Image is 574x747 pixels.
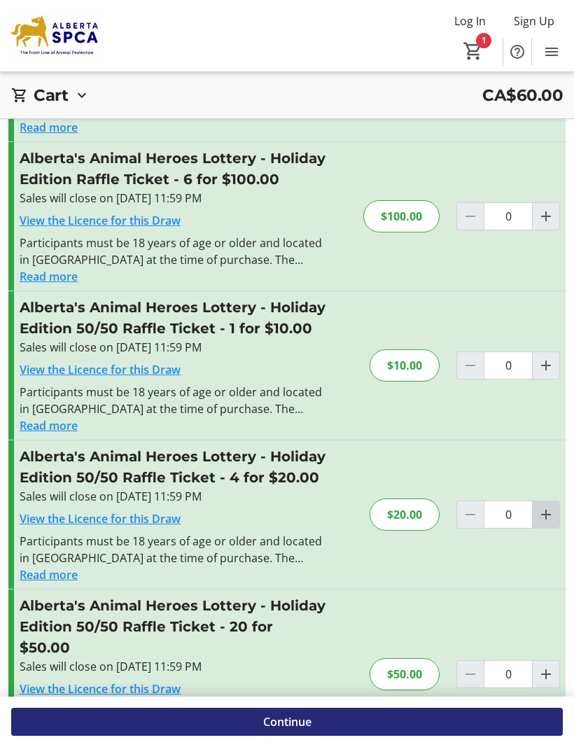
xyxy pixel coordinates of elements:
div: $50.00 [370,658,440,690]
h3: Alberta's Animal Heroes Lottery - Holiday Edition Raffle Ticket - 6 for $100.00 [20,148,325,190]
button: Increment by one [533,352,559,379]
button: Help [503,38,531,66]
button: Log In [443,10,497,32]
button: Sign Up [503,10,566,32]
div: Participants must be 18 years of age or older and located in [GEOGRAPHIC_DATA] at the time of pur... [20,533,325,566]
button: Increment by one [533,501,559,528]
h3: Alberta's Animal Heroes Lottery - Holiday Edition 50/50 Raffle Ticket - 20 for $50.00 [20,595,325,658]
h2: Cart [34,83,68,107]
input: Alberta's Animal Heroes Lottery - Holiday Edition Raffle Ticket Quantity [484,202,533,230]
div: $10.00 [370,349,440,382]
div: $100.00 [363,200,440,232]
button: Read more [20,417,78,434]
button: Increment by one [533,661,559,687]
h3: Alberta's Animal Heroes Lottery - Holiday Edition 50/50 Raffle Ticket - 4 for $20.00 [20,446,325,488]
span: CA$60.00 [482,83,563,107]
a: View the Licence for this Draw [20,213,181,228]
button: Cart [461,39,486,64]
button: Increment by one [533,203,559,230]
img: Alberta SPCA's Logo [8,10,101,62]
div: Participants must be 18 years of age or older and located in [GEOGRAPHIC_DATA] at the time of pur... [20,384,325,417]
a: View the Licence for this Draw [20,681,181,697]
input: Alberta's Animal Heroes Lottery - Holiday Edition 50/50 Raffle Ticket Quantity [484,660,533,688]
div: Sales will close on [DATE] 11:59 PM [20,190,325,207]
span: Log In [454,13,486,29]
button: Read more [20,119,78,136]
input: Alberta's Animal Heroes Lottery - Holiday Edition 50/50 Raffle Ticket Quantity [484,501,533,529]
div: Sales will close on [DATE] 11:59 PM [20,339,325,356]
div: Participants must be 18 years of age or older and located in [GEOGRAPHIC_DATA] at the time of pur... [20,235,325,268]
a: View the Licence for this Draw [20,511,181,526]
a: View the Licence for this Draw [20,362,181,377]
input: Alberta's Animal Heroes Lottery - Holiday Edition 50/50 Raffle Ticket Quantity [484,351,533,379]
button: Read more [20,268,78,285]
span: Sign Up [514,13,554,29]
button: Continue [11,708,563,736]
div: Sales will close on [DATE] 11:59 PM [20,658,325,675]
button: Menu [538,38,566,66]
button: Read more [20,566,78,583]
div: $20.00 [370,498,440,531]
div: Sales will close on [DATE] 11:59 PM [20,488,325,505]
span: Continue [263,713,311,730]
h3: Alberta's Animal Heroes Lottery - Holiday Edition 50/50 Raffle Ticket - 1 for $10.00 [20,297,325,339]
